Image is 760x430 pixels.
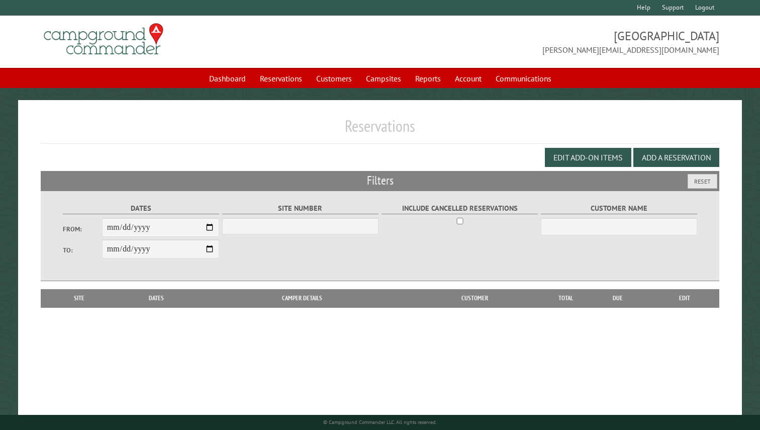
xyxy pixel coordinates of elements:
[382,203,538,214] label: Include Cancelled Reservations
[63,245,102,255] label: To:
[41,20,166,59] img: Campground Commander
[203,69,252,88] a: Dashboard
[404,289,545,307] th: Customer
[254,69,308,88] a: Reservations
[380,28,719,56] span: [GEOGRAPHIC_DATA] [PERSON_NAME][EMAIL_ADDRESS][DOMAIN_NAME]
[449,69,488,88] a: Account
[688,174,717,189] button: Reset
[46,289,113,307] th: Site
[650,289,719,307] th: Edit
[63,203,219,214] label: Dates
[409,69,447,88] a: Reports
[490,69,557,88] a: Communications
[222,203,378,214] label: Site Number
[541,203,697,214] label: Customer Name
[323,419,437,425] small: © Campground Commander LLC. All rights reserved.
[41,171,719,190] h2: Filters
[200,289,404,307] th: Camper Details
[545,289,586,307] th: Total
[545,148,631,167] button: Edit Add-on Items
[633,148,719,167] button: Add a Reservation
[63,224,102,234] label: From:
[41,116,719,144] h1: Reservations
[586,289,650,307] th: Due
[360,69,407,88] a: Campsites
[310,69,358,88] a: Customers
[113,289,200,307] th: Dates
